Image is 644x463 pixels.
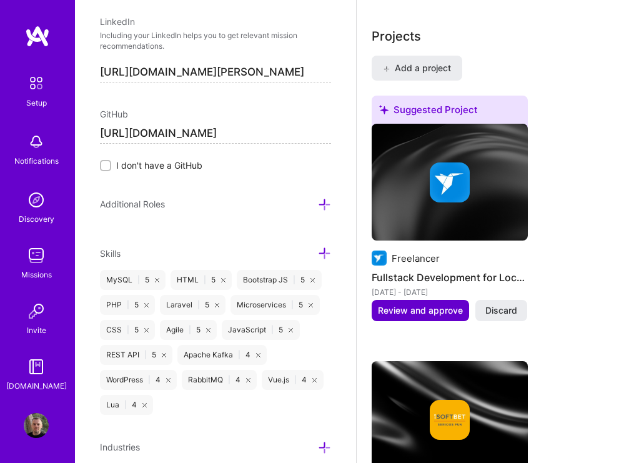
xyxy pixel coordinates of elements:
[237,270,321,290] div: Bootstrap JS 5
[137,275,140,285] span: |
[162,353,166,357] i: icon Close
[24,129,49,154] img: bell
[485,304,517,317] span: Discard
[222,320,299,340] div: JavaScript 5
[372,56,462,81] button: Add a project
[24,187,49,212] img: discovery
[26,96,47,109] div: Setup
[310,278,315,282] i: icon Close
[100,345,172,365] div: REST API 5
[204,275,206,285] span: |
[160,320,217,340] div: Agile 5
[221,278,225,282] i: icon Close
[289,328,293,332] i: icon Close
[27,324,46,337] div: Invite
[197,300,200,310] span: |
[124,400,127,410] span: |
[246,378,250,382] i: icon Close
[379,105,389,114] i: icon SuggestedTeams
[25,25,50,47] img: logo
[309,303,313,307] i: icon Close
[372,124,528,241] img: cover
[23,70,49,96] img: setup
[189,325,191,335] span: |
[24,243,49,268] img: teamwork
[6,379,67,392] div: [DOMAIN_NAME]
[271,325,274,335] span: |
[142,403,147,407] i: icon Close
[228,375,230,385] span: |
[19,212,54,226] div: Discovery
[294,375,297,385] span: |
[372,269,528,286] h4: Fullstack Development for Local Businesses
[177,345,267,365] div: Apache Kafka 4
[24,299,49,324] img: Invite
[312,378,317,382] i: icon Close
[100,370,177,390] div: WordPress 4
[100,320,155,340] div: CSS 5
[372,300,469,321] button: Review and approve
[166,378,171,382] i: icon Close
[206,328,211,332] i: icon Close
[24,413,49,438] img: User Avatar
[372,96,528,129] div: Suggested Project
[100,199,165,209] span: Additional Roles
[155,278,159,282] i: icon Close
[293,275,295,285] span: |
[21,413,52,438] a: User Avatar
[100,31,331,52] p: Including your LinkedIn helps you to get relevant mission recommendations.
[116,159,202,172] span: I don't have a GitHub
[100,442,140,452] span: Industries
[291,300,294,310] span: |
[475,300,527,321] button: Discard
[100,270,166,290] div: MySQL 5
[372,251,387,266] img: Company logo
[144,350,147,360] span: |
[144,303,149,307] i: icon Close
[100,248,121,259] span: Skills
[144,328,149,332] i: icon Close
[127,325,129,335] span: |
[100,295,155,315] div: PHP 5
[372,27,421,46] div: Projects
[256,353,260,357] i: icon Close
[21,268,52,281] div: Missions
[230,295,319,315] div: Microservices 5
[383,66,390,72] i: icon PlusBlack
[392,252,440,265] div: Freelancer
[148,375,151,385] span: |
[262,370,323,390] div: Vue.js 4
[383,62,451,74] span: Add a project
[182,370,257,390] div: RabbitMQ 4
[372,27,421,46] div: Add projects you've worked on
[238,350,240,360] span: |
[127,300,129,310] span: |
[14,154,59,167] div: Notifications
[171,270,232,290] div: HTML 5
[100,109,128,119] span: GitHub
[430,162,470,202] img: Company logo
[372,286,528,299] div: [DATE] - [DATE]
[100,16,135,27] span: LinkedIn
[430,400,470,440] img: Company logo
[24,354,49,379] img: guide book
[378,304,463,317] span: Review and approve
[100,395,153,415] div: Lua 4
[160,295,225,315] div: Laravel 5
[215,303,219,307] i: icon Close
